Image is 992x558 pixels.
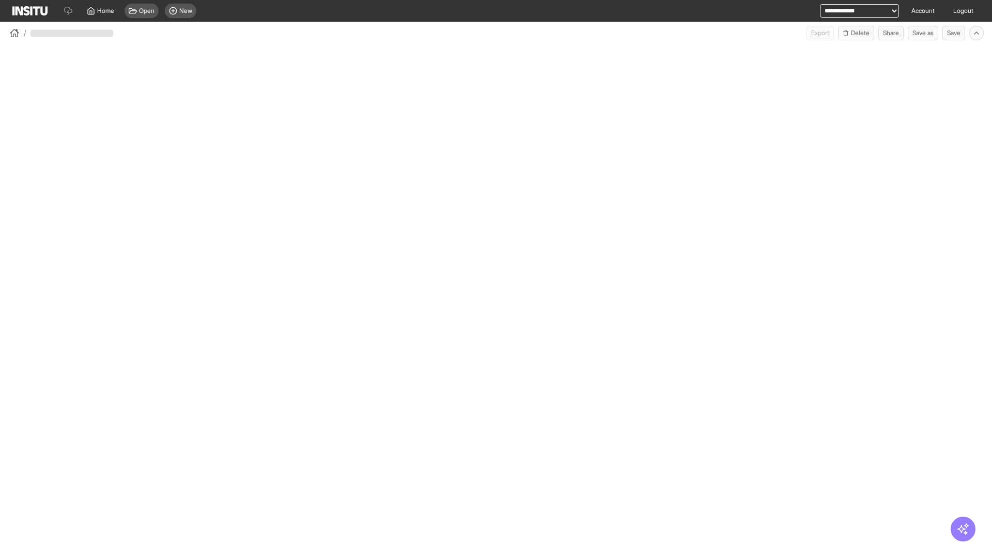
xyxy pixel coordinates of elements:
[97,7,114,15] span: Home
[942,26,965,40] button: Save
[139,7,154,15] span: Open
[807,26,834,40] button: Export
[8,27,26,39] button: /
[838,26,874,40] button: Delete
[908,26,938,40] button: Save as
[12,6,48,16] img: Logo
[24,28,26,38] span: /
[179,7,192,15] span: New
[878,26,904,40] button: Share
[807,26,834,40] span: Can currently only export from Insights reports.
